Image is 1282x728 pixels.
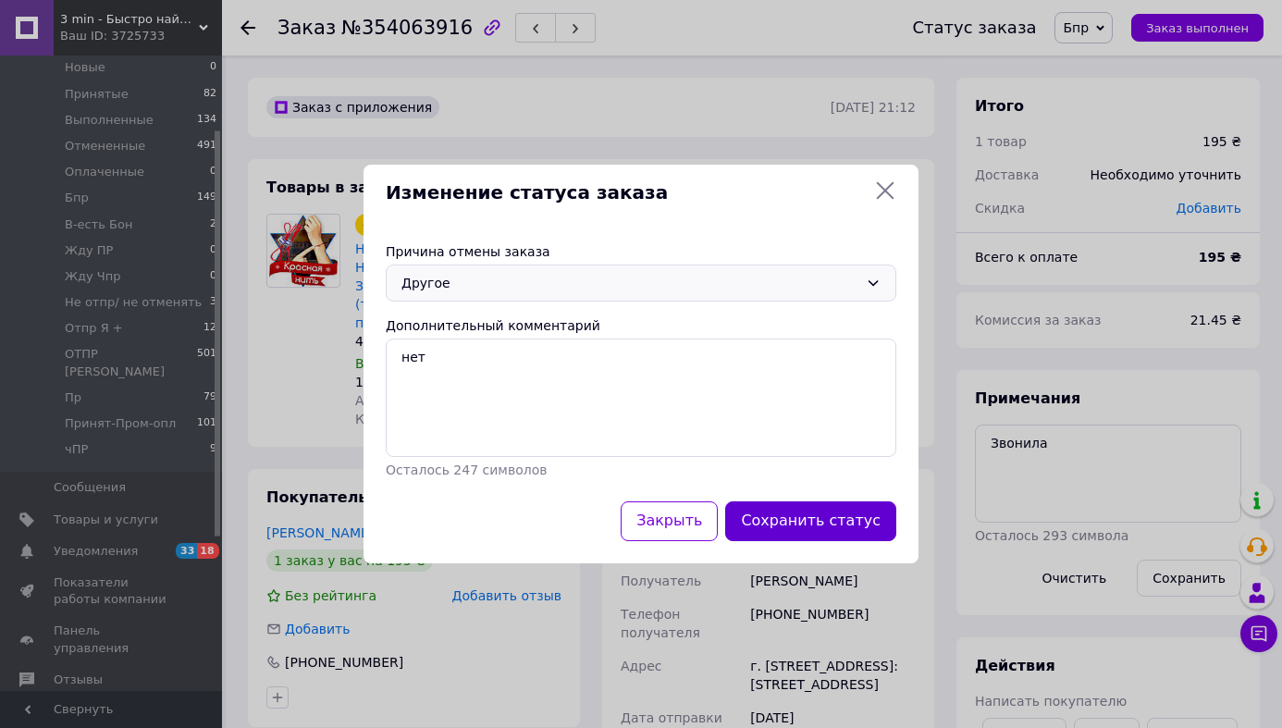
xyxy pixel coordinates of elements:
div: Причина отмены заказа [386,242,896,261]
div: Другое [401,273,858,293]
span: Осталось 247 символов [386,463,547,477]
button: Сохранить статус [725,501,896,541]
button: Закрыть [621,501,718,541]
label: Дополнительный комментарий [386,318,600,333]
span: Изменение статуса заказа [386,179,867,206]
textarea: нет [386,339,896,457]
